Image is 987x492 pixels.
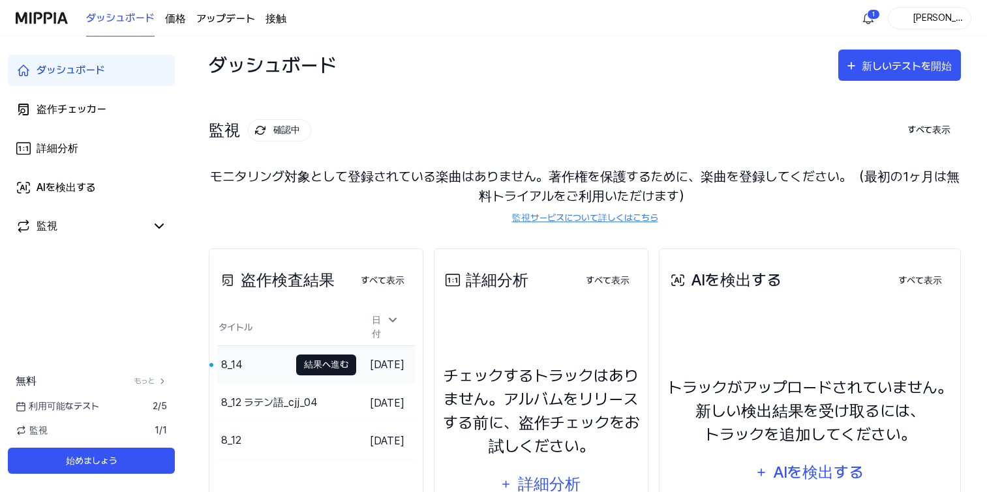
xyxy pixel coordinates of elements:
[219,322,252,332] font: タイトル
[221,358,242,371] font: 8_14
[221,396,317,409] font: 8_12 ラテン語_cjj_04
[16,375,37,387] font: 無料
[66,456,117,466] font: 始めましょう
[209,53,337,77] font: ダッシュボード
[37,142,78,154] font: 詳細分析
[37,181,96,194] font: AIを検出する
[134,375,167,387] a: もっと
[161,401,167,411] font: 5
[888,267,952,294] a: すべて表示
[466,270,528,289] font: 詳細分析
[691,270,782,289] font: AIを検出する
[862,60,952,72] font: 新しいテストを開始
[913,12,963,37] font: [PERSON_NAME]
[888,268,952,294] button: すべて表示
[209,121,240,139] font: 監視
[304,359,348,369] font: 結果へ進む
[575,268,640,294] button: すべて表示
[155,425,159,435] font: 1
[350,268,415,294] button: すべて表示
[86,12,155,24] font: ダッシュボード
[8,448,175,474] button: 始めましょう
[196,12,255,25] font: アップデート
[37,220,57,232] font: 監視
[370,396,404,409] font: [DATE]
[350,267,415,294] a: すべて表示
[370,434,404,446] font: [DATE]
[586,275,630,285] font: すべて表示
[512,212,658,223] font: 監視サービスについて詳しくはこちら
[221,434,241,446] font: 8_12
[153,401,158,411] font: 2
[667,378,952,444] font: トラックがアップロードされていません。新しい検出結果を受け取るには、トラックを追加してください。
[255,125,266,136] img: 監視アイコン
[196,11,255,27] a: アップデート
[165,11,186,27] a: 価格
[773,463,864,482] font: AIを検出する
[8,172,175,203] a: AIを検出する
[512,211,658,225] a: 監視サービスについて詳しくはこちら
[37,103,106,115] font: 盗作チェッカー
[575,267,640,294] a: すべて表示
[907,124,950,135] font: すべて表示
[361,275,404,285] font: すべて表示
[134,377,155,386] font: もっと
[16,218,146,234] a: 監視
[248,119,311,141] button: 確認中
[158,401,161,411] font: /
[860,10,876,26] img: お知らせ
[29,401,99,411] font: 利用可能なテスト
[29,425,48,435] font: 監視
[241,270,335,289] font: 盗作検査結果
[273,124,301,135] font: 確認中
[8,55,175,86] a: ダッシュボード
[8,94,175,125] a: 盗作チェッカー
[838,50,961,81] button: 新しいテストを開始
[888,7,971,29] button: プロフィール[PERSON_NAME]
[372,315,381,339] font: 日付
[8,133,175,164] a: 詳細分析
[858,8,879,29] button: お知らせ1
[266,11,286,27] a: 接触
[443,366,640,456] font: チェックするトラックはありません。アルバムをリリースする前に、盗作チェックをお試しください。
[159,425,162,435] font: /
[296,355,356,375] button: 結果へ進む
[86,1,155,36] a: ダッシュボード
[165,12,186,25] font: 価格
[747,457,873,488] button: AIを検出する
[266,12,286,25] font: 接触
[162,425,167,435] font: 1
[897,117,961,144] button: すべて表示
[872,10,875,18] font: 1
[370,358,404,371] font: [DATE]
[210,169,960,204] font: モニタリング対象として登録されている楽曲はありません。著作権を保護するために、楽曲を登録してください。（最初の1ヶ月は無料トライアルをご利用いただけます）
[898,275,942,285] font: すべて表示
[37,64,105,76] font: ダッシュボード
